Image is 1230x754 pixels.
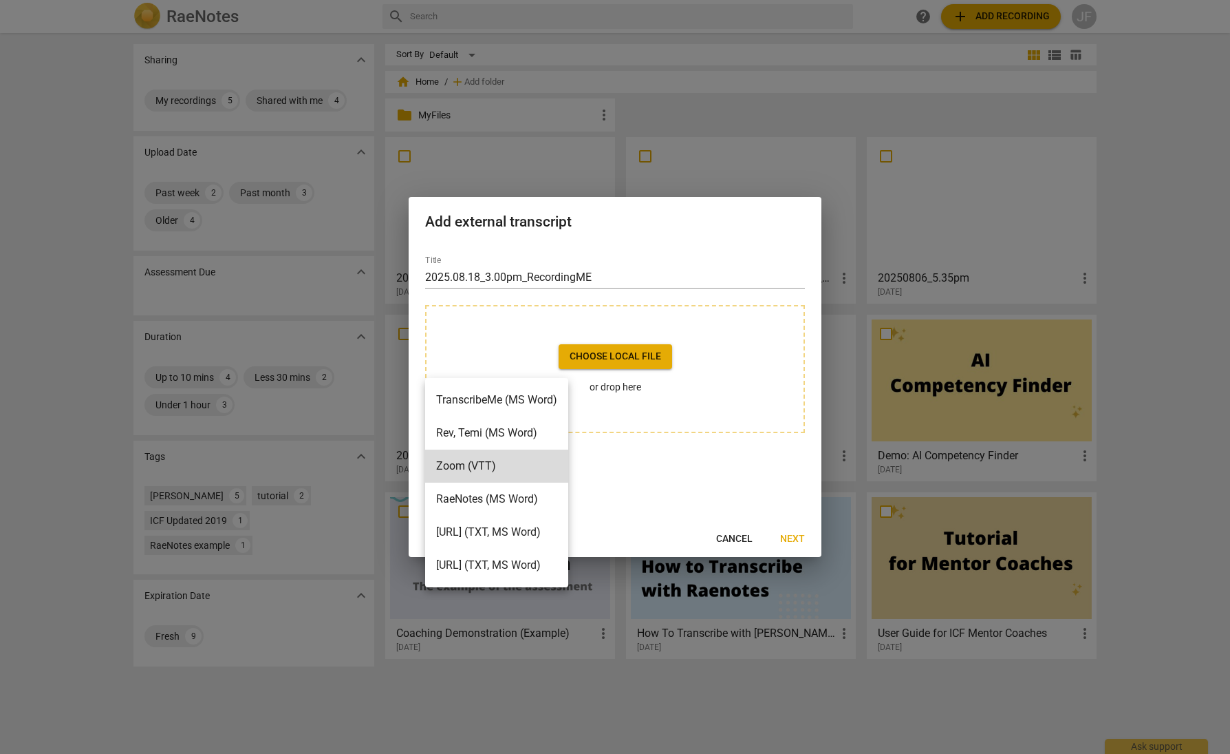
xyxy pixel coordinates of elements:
li: Zoom (VTT) [425,450,568,483]
li: RaeNotes (MS Word) [425,483,568,516]
li: Rev, Temi (MS Word) [425,417,568,450]
li: [URL] (TXT, MS Word) [425,549,568,582]
li: [URL] (TXT, MS Word) [425,516,568,549]
li: TranscribeMe (MS Word) [425,384,568,417]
